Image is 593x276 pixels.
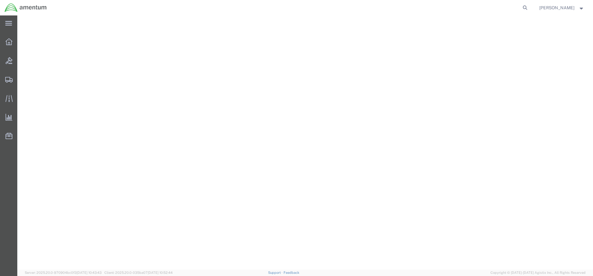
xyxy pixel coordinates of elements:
iframe: FS Legacy Container [17,15,593,270]
span: Copyright © [DATE]-[DATE] Agistix Inc., All Rights Reserved [490,270,586,275]
button: [PERSON_NAME] [539,4,585,11]
span: Client: 2025.20.0-035ba07 [104,271,173,274]
span: Jessica White [539,4,574,11]
span: Server: 2025.20.0-970904bc0f3 [25,271,102,274]
a: Feedback [284,271,299,274]
span: [DATE] 10:43:43 [77,271,102,274]
img: logo [4,3,47,12]
a: Support [268,271,284,274]
span: [DATE] 10:52:44 [148,271,173,274]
